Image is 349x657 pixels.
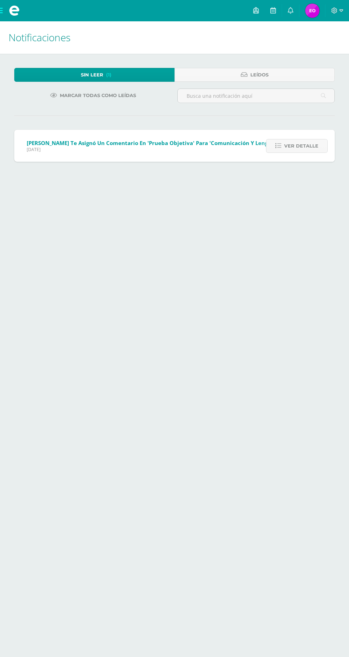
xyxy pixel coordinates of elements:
span: Sin leer [81,68,103,81]
img: f72a3625bd08d18753bdaa55ef8aee1f.png [305,4,319,18]
a: Marcar todas como leídas [41,89,145,102]
span: [DATE] [27,146,281,153]
span: [PERSON_NAME] te asignó un comentario en 'Prueba objetiva' para 'Comunicación y Lenguaje' [27,139,281,146]
span: (1) [106,68,111,81]
input: Busca una notificación aquí [178,89,334,103]
span: Leídos [250,68,269,81]
span: Notificaciones [9,31,71,44]
span: Marcar todas como leídas [60,89,136,102]
span: Ver detalle [284,139,318,153]
a: Sin leer(1) [14,68,174,82]
a: Leídos [174,68,335,82]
